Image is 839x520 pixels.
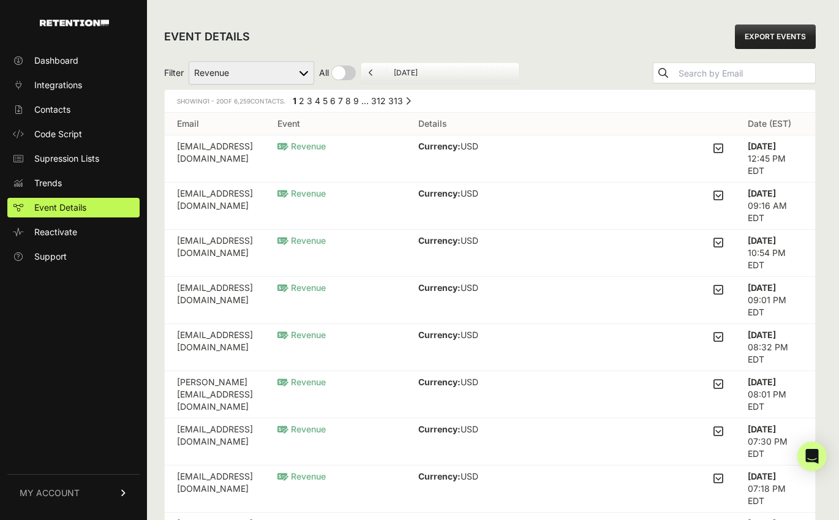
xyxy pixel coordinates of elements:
[748,235,776,246] strong: [DATE]
[165,418,265,465] td: [EMAIL_ADDRESS][DOMAIN_NAME]
[7,124,140,144] a: Code Script
[418,235,522,247] p: USD
[323,96,328,106] a: Page 5
[277,330,326,340] span: Revenue
[418,423,522,435] p: USD
[418,141,461,151] strong: Currency:
[34,202,86,214] span: Event Details
[418,424,461,434] strong: Currency:
[418,376,521,388] p: USD
[40,20,109,26] img: Retention.com
[736,277,815,324] td: 09:01 PM EDT
[165,324,265,371] td: [EMAIL_ADDRESS][DOMAIN_NAME]
[7,149,140,168] a: Supression Lists
[234,97,250,105] span: 6,259
[748,471,776,481] strong: [DATE]
[406,113,736,135] th: Details
[748,377,776,387] strong: [DATE]
[165,135,265,183] td: [EMAIL_ADDRESS][DOMAIN_NAME]
[20,487,80,499] span: MY ACCOUNT
[34,128,82,140] span: Code Script
[736,183,815,230] td: 09:16 AM EDT
[748,330,776,340] strong: [DATE]
[736,371,815,418] td: 08:01 PM EDT
[735,24,816,49] a: EXPORT EVENTS
[330,96,336,106] a: Page 6
[307,96,312,106] a: Page 3
[165,113,265,135] th: Email
[34,153,99,165] span: Supression Lists
[7,247,140,266] a: Support
[277,282,326,293] span: Revenue
[165,230,265,277] td: [EMAIL_ADDRESS][DOMAIN_NAME]
[418,470,523,483] p: USD
[418,471,461,481] strong: Currency:
[736,418,815,465] td: 07:30 PM EDT
[165,183,265,230] td: [EMAIL_ADDRESS][DOMAIN_NAME]
[165,465,265,513] td: [EMAIL_ADDRESS][DOMAIN_NAME]
[388,96,403,106] a: Page 313
[736,135,815,183] td: 12:45 PM EDT
[34,177,62,189] span: Trends
[418,188,461,198] strong: Currency:
[353,96,359,106] a: Page 9
[748,282,776,293] strong: [DATE]
[736,230,815,277] td: 10:54 PM EDT
[418,140,522,153] p: USD
[7,474,140,511] a: MY ACCOUNT
[277,188,326,198] span: Revenue
[748,424,776,434] strong: [DATE]
[164,67,184,79] span: Filter
[277,377,326,387] span: Revenue
[315,96,320,106] a: Page 4
[418,330,461,340] strong: Currency:
[34,79,82,91] span: Integrations
[293,96,296,106] em: Page 1
[277,424,326,434] span: Revenue
[165,371,265,418] td: [PERSON_NAME][EMAIL_ADDRESS][DOMAIN_NAME]
[418,377,461,387] strong: Currency:
[338,96,343,106] a: Page 7
[676,65,815,82] input: Search by Email
[7,100,140,119] a: Contacts
[7,198,140,217] a: Event Details
[34,104,70,116] span: Contacts
[7,51,140,70] a: Dashboard
[736,465,815,513] td: 07:18 PM EDT
[277,235,326,246] span: Revenue
[177,95,285,107] div: Showing of
[797,442,827,471] div: Open Intercom Messenger
[748,188,776,198] strong: [DATE]
[7,173,140,193] a: Trends
[361,96,369,106] span: …
[232,97,285,105] span: Contacts.
[7,75,140,95] a: Integrations
[418,187,521,200] p: USD
[165,277,265,324] td: [EMAIL_ADDRESS][DOMAIN_NAME]
[34,55,78,67] span: Dashboard
[736,113,815,135] th: Date (EST)
[418,282,461,293] strong: Currency:
[34,226,77,238] span: Reactivate
[371,96,386,106] a: Page 312
[736,324,815,371] td: 08:32 PM EDT
[277,471,326,481] span: Revenue
[189,61,314,85] select: Filter
[290,95,411,110] div: Pagination
[345,96,351,106] a: Page 8
[207,97,224,105] span: 1 - 20
[277,141,326,151] span: Revenue
[418,235,461,246] strong: Currency:
[164,28,250,45] h2: EVENT DETAILS
[418,282,522,294] p: USD
[34,251,67,263] span: Support
[418,329,522,341] p: USD
[748,141,776,151] strong: [DATE]
[7,222,140,242] a: Reactivate
[265,113,406,135] th: Event
[299,96,304,106] a: Page 2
